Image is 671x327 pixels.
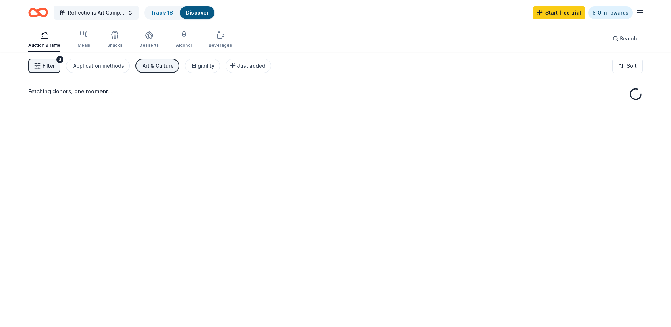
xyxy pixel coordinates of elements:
span: Reflections Art Competition [68,8,125,17]
button: Search [607,31,643,46]
div: Application methods [73,62,124,70]
button: Sort [612,59,643,73]
span: Filter [42,62,55,70]
div: Art & Culture [143,62,174,70]
div: Meals [77,42,90,48]
button: Reflections Art Competition [54,6,139,20]
a: Home [28,4,48,21]
span: Sort [627,62,637,70]
button: Snacks [107,28,122,52]
button: Track· 18Discover [144,6,215,20]
div: Fetching donors, one moment... [28,87,643,96]
div: Beverages [209,42,232,48]
a: $10 in rewards [588,6,633,19]
button: Filter3 [28,59,60,73]
a: Track· 18 [151,10,173,16]
div: Alcohol [176,42,192,48]
button: Auction & raffle [28,28,60,52]
button: Art & Culture [135,59,179,73]
div: Auction & raffle [28,42,60,48]
button: Eligibility [185,59,220,73]
button: Beverages [209,28,232,52]
span: Just added [237,63,265,69]
span: Search [620,34,637,43]
button: Alcohol [176,28,192,52]
div: 3 [56,56,63,63]
a: Discover [186,10,209,16]
div: Eligibility [192,62,214,70]
button: Desserts [139,28,159,52]
div: Desserts [139,42,159,48]
button: Application methods [66,59,130,73]
a: Start free trial [533,6,585,19]
div: Snacks [107,42,122,48]
button: Meals [77,28,90,52]
button: Just added [226,59,271,73]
